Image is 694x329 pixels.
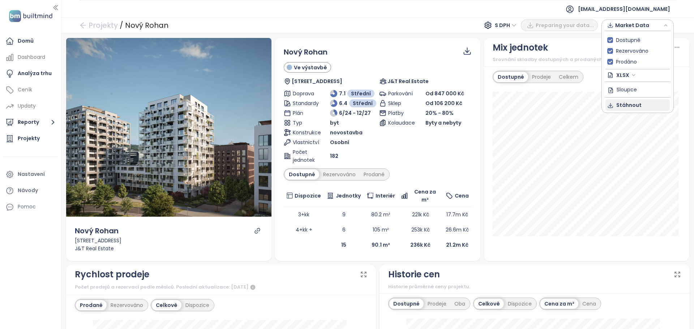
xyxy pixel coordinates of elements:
[410,188,440,204] span: Cena za m²
[4,83,57,97] a: Ceník
[605,84,670,95] button: Sloupce
[293,148,316,164] span: Počet jednotek
[446,211,468,218] span: 17.7m Kč
[616,70,636,81] span: XLSX
[293,109,316,117] span: Plán
[7,9,55,23] img: logo
[494,72,528,82] div: Dostupné
[450,299,469,309] div: Oba
[75,237,263,244] div: [STREET_ADDRESS]
[293,99,316,107] span: Standardy
[293,119,316,127] span: Typ
[75,283,368,292] div: Počet prodejů a rezervací podle měsíců. Poslední aktualizace: [DATE]
[412,211,429,218] span: 221k Kč
[528,72,555,82] div: Prodeje
[18,69,52,78] div: Analýza trhu
[521,20,598,31] button: Preparing your data...
[330,129,363,137] span: novostavba
[293,129,316,137] span: Konstrukce
[18,202,36,211] div: Pomoc
[330,119,339,127] span: byt
[617,85,637,93] span: Sloupce
[540,299,578,309] div: Cena za m²
[18,134,40,143] div: Projekty
[295,192,321,200] span: Dispozice
[605,20,670,31] div: button
[294,64,327,72] span: Ve výstavbě
[387,77,429,85] span: J&T Real Estate
[324,207,364,222] td: 9
[388,268,440,281] div: Historie cen
[504,299,536,309] div: Dispozice
[364,222,398,237] td: 105 m²
[120,19,123,32] div: /
[254,228,261,234] a: link
[4,50,57,65] a: Dashboard
[18,36,34,46] div: Domů
[284,207,324,222] td: 3+kk
[389,299,424,309] div: Dostupné
[613,47,651,55] span: Rezervováno
[372,241,390,248] b: 90.1 m²
[425,99,462,107] span: Od 106 200 Kč
[125,19,168,32] div: Nový Rohan
[446,226,469,233] span: 26.6m Kč
[18,53,45,62] div: Dashboard
[341,241,346,248] b: 15
[364,207,398,222] td: 80.2 m²
[555,72,582,82] div: Celkem
[76,300,107,310] div: Prodané
[376,192,395,200] span: Interiér
[4,99,57,113] a: Updaty
[353,99,373,107] span: Střední
[339,109,371,117] span: 6/24 - 12/27
[425,119,461,127] span: Byty a nebyty
[339,90,346,98] span: 7.1
[536,21,594,29] span: Preparing your data...
[4,167,57,182] a: Nastavení
[446,241,468,248] b: 21.2m Kč
[80,19,118,32] a: arrow-left Projekty
[4,66,57,81] a: Analýza trhu
[181,300,213,310] div: Dispozice
[4,34,57,48] a: Domů
[388,283,681,290] div: Historie průměrné ceny projektu.
[388,90,411,98] span: Parkování
[75,268,149,281] div: Rychlost prodeje
[75,244,263,252] div: J&T Real Estate
[284,47,327,57] span: Nový Rohan
[152,300,181,310] div: Celkově
[4,131,57,146] a: Projekty
[616,101,642,109] span: Stáhnout
[578,0,670,18] span: [EMAIL_ADDRESS][DOMAIN_NAME]
[4,200,57,214] div: Pomoc
[605,99,670,111] button: Stáhnout
[18,85,32,94] div: Ceník
[107,300,147,310] div: Rezervováno
[4,115,57,130] button: Reporty
[388,99,411,107] span: Sklep
[455,192,469,200] span: Cena
[613,58,640,66] span: Prodáno
[425,90,464,97] span: Od 847 000 Kč
[493,41,548,55] div: Mix jednotek
[293,138,316,146] span: Vlastnictví
[360,169,389,179] div: Prodané
[388,109,411,117] span: Platby
[613,36,643,44] span: Dostupné
[18,186,38,195] div: Návody
[284,222,324,237] td: 4+kk +
[292,77,342,85] span: [STREET_ADDRESS]
[75,225,119,237] div: Nový Rohan
[336,192,361,200] span: Jednotky
[18,101,36,111] div: Updaty
[285,169,319,179] div: Dostupné
[495,20,517,31] span: S DPH
[615,20,662,31] span: Market Data
[4,183,57,198] a: Návody
[578,299,600,309] div: Cena
[351,90,371,98] span: Střední
[339,99,347,107] span: 6.4
[324,222,364,237] td: 6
